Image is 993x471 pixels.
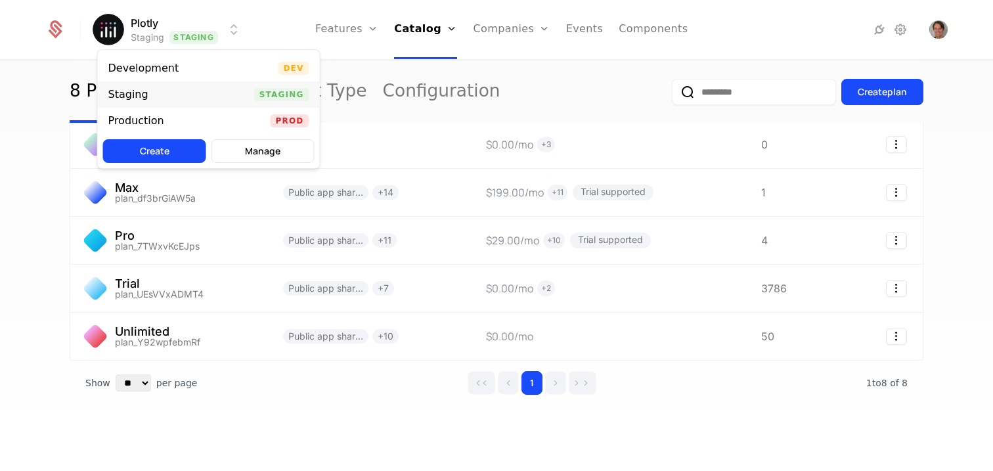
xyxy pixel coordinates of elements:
button: Select action [886,184,907,201]
button: Select action [886,328,907,345]
div: Production [108,116,164,126]
span: Staging [254,88,309,101]
div: Development [108,63,179,74]
div: Staging [108,89,148,100]
button: Select action [886,136,907,153]
span: Prod [271,114,309,127]
div: Select environment [97,49,320,169]
button: Select action [886,232,907,249]
span: Dev [278,62,309,75]
button: Select action [886,280,907,297]
button: Manage [211,139,315,163]
button: Create [103,139,206,163]
button: Select action [886,88,907,105]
